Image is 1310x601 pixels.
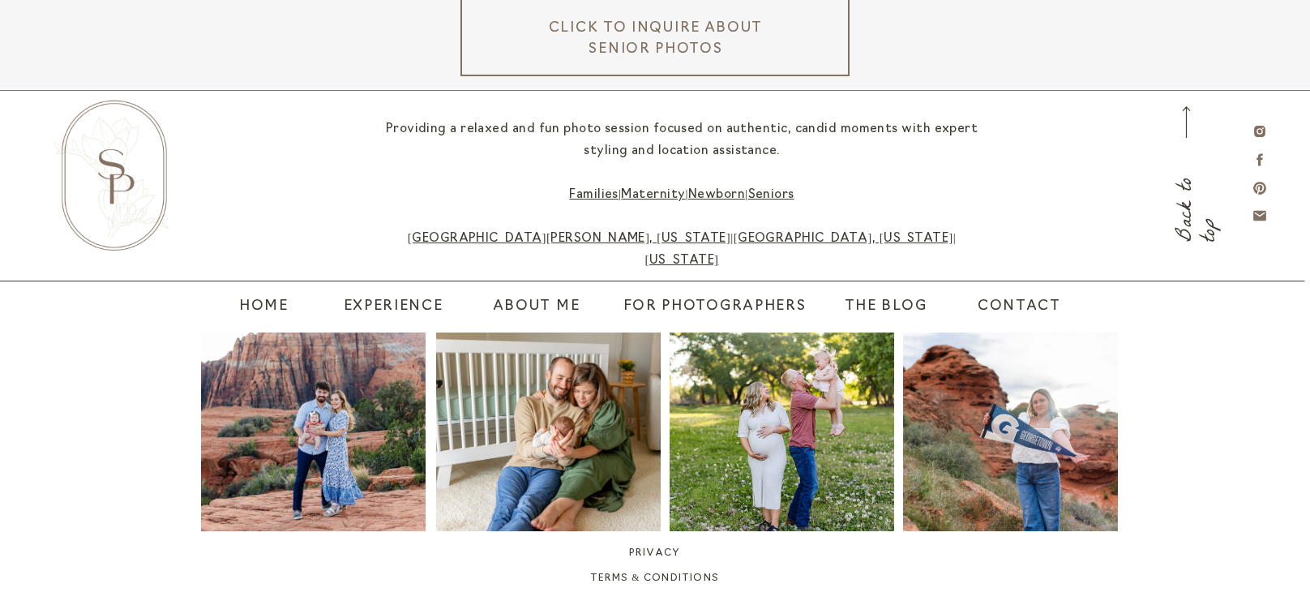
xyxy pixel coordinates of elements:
[408,233,730,245] a: [GEOGRAPHIC_DATA][PERSON_NAME], [US_STATE]
[978,296,1043,319] a: contact
[688,189,745,201] a: Newborn
[748,189,794,201] a: Seniors
[614,296,816,319] a: For Photographers
[538,18,773,65] a: Click to inquire about senior photos
[621,189,685,201] a: Maternity
[433,546,877,564] a: Privacy
[415,571,894,589] a: Terms & Conditions
[825,296,946,319] a: The blog
[1176,144,1197,242] a: Back to top
[476,296,597,319] a: About Me
[645,255,719,267] a: [US_STATE]
[338,296,448,319] a: Experience
[569,189,619,201] a: Families
[379,118,984,273] p: Providing a relaxed and fun photo session focused on authentic, candid moments with expert stylin...
[239,296,280,319] a: home
[734,233,953,245] a: [GEOGRAPHIC_DATA], [US_STATE]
